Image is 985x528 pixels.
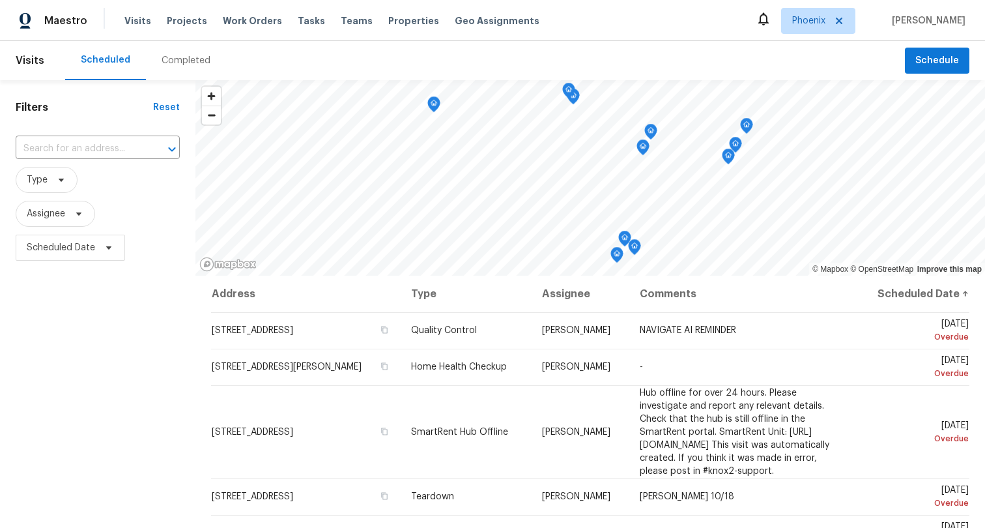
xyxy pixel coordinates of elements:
[857,276,969,312] th: Scheduled Date ↑
[887,14,965,27] span: [PERSON_NAME]
[411,428,508,437] span: SmartRent Hub Offline
[917,265,982,274] a: Improve this map
[298,16,325,25] span: Tasks
[532,276,630,312] th: Assignee
[644,124,657,144] div: Map marker
[867,367,969,380] div: Overdue
[212,428,293,437] span: [STREET_ADDRESS]
[618,231,631,251] div: Map marker
[867,432,969,445] div: Overdue
[722,149,735,169] div: Map marker
[212,326,293,335] span: [STREET_ADDRESS]
[44,14,87,27] span: Maestro
[729,137,742,157] div: Map marker
[199,257,257,272] a: Mapbox homepage
[640,492,734,501] span: [PERSON_NAME] 10/18
[16,139,143,159] input: Search for an address...
[610,247,623,267] div: Map marker
[915,53,959,69] span: Schedule
[427,96,440,117] div: Map marker
[223,14,282,27] span: Work Orders
[16,101,153,114] h1: Filters
[640,326,736,335] span: NAVIGATE AI REMINDER
[124,14,151,27] span: Visits
[640,362,643,372] span: -
[850,265,913,274] a: OpenStreetMap
[81,53,130,66] div: Scheduled
[640,389,829,476] span: Hub offline for over 24 hours. Please investigate and report any relevant details. Check that the...
[195,80,985,276] canvas: Map
[27,207,65,220] span: Assignee
[202,87,221,106] button: Zoom in
[792,14,825,27] span: Phoenix
[867,486,969,510] span: [DATE]
[411,326,477,335] span: Quality Control
[162,54,210,67] div: Completed
[455,14,539,27] span: Geo Assignments
[542,362,610,372] span: [PERSON_NAME]
[740,118,753,138] div: Map marker
[211,276,401,312] th: Address
[905,48,969,74] button: Schedule
[628,239,641,259] div: Map marker
[341,14,373,27] span: Teams
[636,139,650,160] div: Map marker
[401,276,531,312] th: Type
[378,426,390,437] button: Copy Address
[163,140,181,158] button: Open
[411,362,507,372] span: Home Health Checkup
[542,492,610,501] span: [PERSON_NAME]
[562,83,575,103] div: Map marker
[629,276,857,312] th: Comments
[27,241,95,254] span: Scheduled Date
[867,497,969,510] div: Overdue
[153,101,180,114] div: Reset
[27,173,48,186] span: Type
[867,319,969,344] span: [DATE]
[542,326,610,335] span: [PERSON_NAME]
[867,421,969,445] span: [DATE]
[867,356,969,380] span: [DATE]
[542,428,610,437] span: [PERSON_NAME]
[378,324,390,336] button: Copy Address
[378,360,390,372] button: Copy Address
[867,330,969,344] div: Overdue
[812,265,848,274] a: Mapbox
[388,14,439,27] span: Properties
[167,14,207,27] span: Projects
[16,46,44,75] span: Visits
[212,362,362,372] span: [STREET_ADDRESS][PERSON_NAME]
[212,492,293,501] span: [STREET_ADDRESS]
[411,492,454,501] span: Teardown
[202,106,221,125] button: Zoom out
[378,490,390,502] button: Copy Address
